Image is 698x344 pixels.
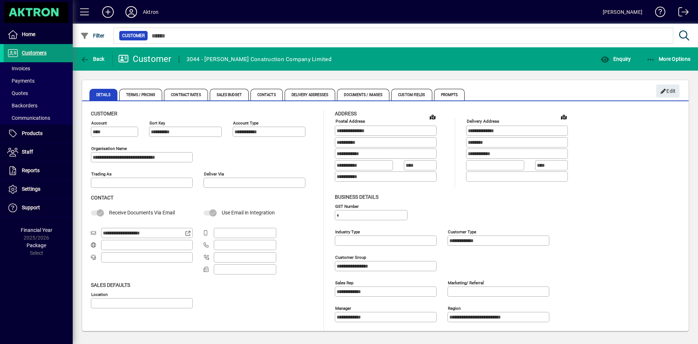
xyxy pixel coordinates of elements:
a: Logout [673,1,689,25]
span: Reports [22,167,40,173]
a: Invoices [4,62,73,75]
span: Financial Year [21,227,52,233]
span: Sales defaults [91,282,130,288]
mat-label: Customer type [448,229,476,234]
mat-label: Marketing/ Referral [448,280,484,285]
mat-label: Organisation name [91,146,127,151]
a: Home [4,25,73,44]
div: Customer [118,53,172,65]
mat-label: Sales rep [335,280,353,285]
span: Terms / Pricing [119,89,163,100]
span: Customers [22,50,47,56]
button: Profile [120,5,143,19]
a: Communications [4,112,73,124]
span: Package [27,242,46,248]
a: Payments [4,75,73,87]
app-page-header-button: Back [73,52,113,66]
mat-label: Region [448,305,461,311]
span: Filter [80,33,105,39]
span: Documents / Images [337,89,389,100]
span: Contact [91,195,113,201]
mat-label: Manager [335,305,351,311]
span: Contacts [250,89,283,100]
button: Enquiry [599,52,633,66]
span: Custom Fields [391,89,432,100]
span: Address [335,111,357,116]
span: Receive Documents Via Email [109,210,175,216]
button: More Options [645,52,693,66]
a: Reports [4,162,73,180]
mat-label: GST Number [335,203,359,209]
span: Delivery Addresses [285,89,336,100]
mat-label: Location [91,292,108,297]
a: Staff [4,143,73,161]
span: Business details [335,194,378,200]
mat-label: Sort key [149,120,165,126]
span: Settings [22,186,40,192]
a: Quotes [4,87,73,99]
a: Settings [4,180,73,198]
span: Contract Rates [164,89,208,100]
mat-label: Account [91,120,107,126]
span: Customer [91,111,117,116]
mat-label: Industry type [335,229,360,234]
div: Aktron [143,6,159,18]
span: More Options [646,56,691,62]
span: Home [22,31,35,37]
a: View on map [558,111,570,123]
mat-label: Deliver via [204,171,224,177]
a: Knowledge Base [650,1,666,25]
span: Communications [7,115,50,121]
button: Edit [656,84,679,98]
span: Staff [22,149,33,155]
span: Customer [122,32,145,39]
span: Prompts [434,89,465,100]
mat-label: Account Type [233,120,258,126]
a: View on map [427,111,438,123]
div: 3044 - [PERSON_NAME] Construction Company Limited [186,54,332,65]
span: Sales Budget [210,89,249,100]
span: Support [22,205,40,210]
span: Use Email in Integration [222,210,275,216]
a: Backorders [4,99,73,112]
span: Quotes [7,90,28,96]
mat-label: Customer group [335,254,366,260]
span: Back [80,56,105,62]
span: Enquiry [601,56,631,62]
button: Filter [79,29,107,42]
span: Invoices [7,66,30,71]
div: [PERSON_NAME] [603,6,642,18]
span: Edit [660,85,676,97]
span: Details [89,89,117,100]
a: Support [4,199,73,217]
span: Products [22,130,43,136]
span: Payments [7,78,35,84]
a: Products [4,124,73,143]
span: Backorders [7,103,37,108]
button: Add [96,5,120,19]
mat-label: Trading as [91,171,112,177]
button: Back [79,52,107,66]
